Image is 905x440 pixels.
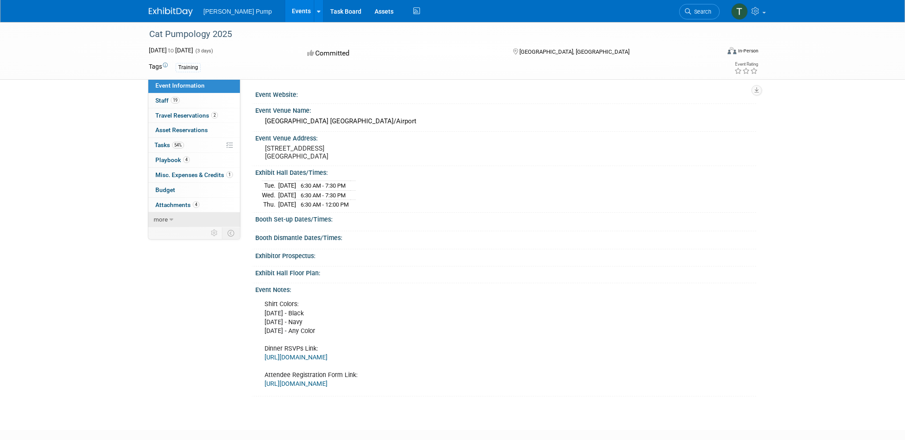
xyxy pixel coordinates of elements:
div: Event Website: [255,88,756,99]
span: Budget [155,186,175,193]
span: Playbook [155,156,190,163]
img: ExhibitDay [149,7,193,16]
a: Travel Reservations2 [148,108,240,123]
pre: [STREET_ADDRESS] [GEOGRAPHIC_DATA] [265,144,454,160]
span: 1 [226,171,233,178]
span: Attachments [155,201,199,208]
span: 2 [211,112,218,118]
a: more [148,212,240,227]
td: [DATE] [278,190,296,200]
span: Misc. Expenses & Credits [155,171,233,178]
div: Event Venue Name: [255,104,756,115]
td: [DATE] [278,200,296,209]
a: Staff19 [148,93,240,108]
a: Budget [148,183,240,197]
span: [PERSON_NAME] Pump [203,8,272,15]
div: Event Rating [734,62,758,67]
span: 4 [193,201,199,208]
a: [URL][DOMAIN_NAME] [265,380,327,388]
span: Event Information [155,82,205,89]
a: [URL][DOMAIN_NAME] [265,354,327,361]
div: Booth Set-up Dates/Times: [255,213,756,224]
span: Staff [155,97,180,104]
span: Asset Reservations [155,126,208,133]
div: Exhibit Hall Floor Plan: [255,266,756,277]
div: In-Person [738,48,758,54]
td: Wed. [262,190,278,200]
td: Toggle Event Tabs [222,227,240,239]
span: Travel Reservations [155,112,218,119]
td: Personalize Event Tab Strip [207,227,222,239]
img: Format-Inperson.png [728,47,736,54]
a: Misc. Expenses & Credits1 [148,168,240,182]
div: Event Format [668,46,758,59]
img: Tony Lewis [731,3,748,20]
div: Exhibitor Prospectus: [255,249,756,260]
div: Event Venue Address: [255,132,756,143]
span: 19 [171,97,180,104]
span: 6:30 AM - 7:30 PM [301,192,346,199]
span: Search [691,8,711,15]
span: 6:30 AM - 12:00 PM [301,201,349,208]
td: Thu. [262,200,278,209]
a: Asset Reservations [148,123,240,137]
div: Booth Dismantle Dates/Times: [255,231,756,242]
td: Tags [149,62,168,72]
div: Event Notes: [255,283,756,294]
a: Event Information [148,78,240,93]
div: Training [176,63,201,72]
span: 6:30 AM - 7:30 PM [301,182,346,189]
span: more [154,216,168,223]
span: [DATE] [DATE] [149,47,193,54]
div: Shirt Colors: [DATE] - Black [DATE] - Navy [DATE] - Any Color Dinner RSVPs Link: Attendee Registr... [258,296,659,393]
span: [GEOGRAPHIC_DATA], [GEOGRAPHIC_DATA] [519,48,629,55]
div: Exhibit Hall Dates/Times: [255,166,756,177]
a: Playbook4 [148,153,240,167]
span: 4 [183,156,190,163]
a: Tasks54% [148,138,240,152]
div: Committed [305,46,499,61]
span: to [167,47,175,54]
span: Tasks [155,141,184,148]
div: [GEOGRAPHIC_DATA] [GEOGRAPHIC_DATA]/Airport [262,115,750,128]
span: (3 days) [195,48,213,54]
a: Search [679,4,720,19]
td: Tue. [262,181,278,191]
td: [DATE] [278,181,296,191]
span: 54% [172,142,184,148]
div: Cat Pumpology 2025 [146,26,706,42]
a: Attachments4 [148,198,240,212]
